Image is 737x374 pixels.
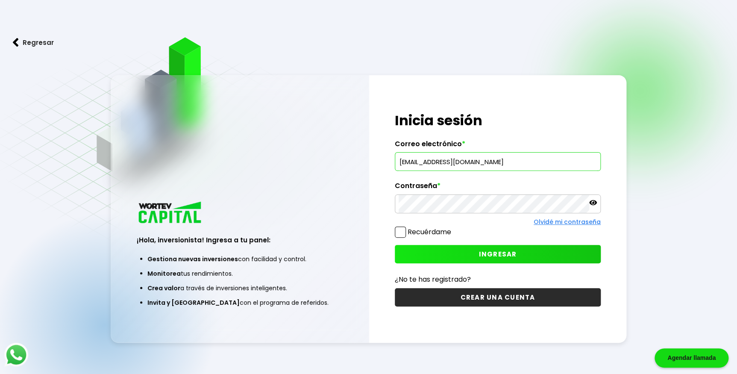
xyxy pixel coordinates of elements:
[4,343,28,367] img: logos_whatsapp-icon.242b2217.svg
[137,200,204,226] img: logo_wortev_capital
[147,284,180,292] span: Crea valor
[13,38,19,47] img: flecha izquierda
[147,295,332,310] li: con el programa de referidos.
[395,288,601,306] button: CREAR UNA CUENTA
[655,348,728,368] div: Agendar llamada
[395,110,601,131] h1: Inicia sesión
[147,269,181,278] span: Monitorea
[399,153,597,171] input: hola@wortev.capital
[147,266,332,281] li: tus rendimientos.
[479,250,517,259] span: INGRESAR
[395,140,601,153] label: Correo electrónico
[534,218,601,226] a: Olvidé mi contraseña
[395,274,601,285] p: ¿No te has registrado?
[395,245,601,263] button: INGRESAR
[137,235,343,245] h3: ¡Hola, inversionista! Ingresa a tu panel:
[147,298,240,307] span: Invita y [GEOGRAPHIC_DATA]
[147,252,332,266] li: con facilidad y control.
[395,274,601,306] a: ¿No te has registrado?CREAR UNA CUENTA
[408,227,451,237] label: Recuérdame
[147,255,238,263] span: Gestiona nuevas inversiones
[395,182,601,194] label: Contraseña
[147,281,332,295] li: a través de inversiones inteligentes.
